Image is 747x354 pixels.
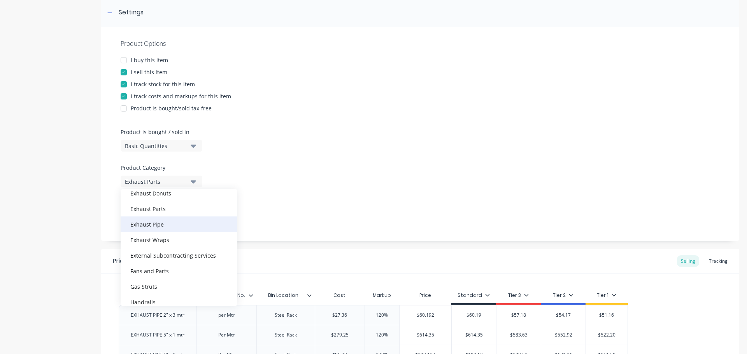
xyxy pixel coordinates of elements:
div: Gas Struts [121,279,237,294]
div: $522.20 [586,325,628,345]
div: 120% [363,325,402,345]
div: Basic Quantities [125,142,187,150]
div: 120% [363,305,402,325]
div: $614.35 [452,325,496,345]
div: Handrails [121,294,237,310]
div: Item [119,288,196,303]
div: Fans and Parts [121,263,237,279]
button: Exhaust Parts [121,176,202,187]
div: $54.17 [541,305,586,325]
div: Exhaust Wraps [121,232,237,248]
div: EXHAUST PIPE 5" x 1 mtrPer MtrSteel Rack$279.25120%$614.35$614.35$583.63$552.92$522.20 [119,325,628,345]
div: Selling [677,255,699,267]
div: I sell this item [131,68,167,76]
div: Exhaust Parts [125,178,187,186]
div: EXHAUST PIPE 5" x 1 mtr [124,330,191,340]
div: EXHAUST PIPE 2" x 3 mtr [124,310,191,320]
div: Standard [458,292,490,299]
div: Bin Location [256,288,315,303]
div: $60.192 [400,305,452,325]
div: per Mtr [207,310,246,320]
div: $60.19 [452,305,496,325]
div: $279.25 [315,325,365,345]
div: $57.18 [496,305,541,325]
div: Bin Location [256,286,310,305]
div: Exhaust Parts [121,201,237,216]
div: Settings [119,8,144,17]
div: Product is bought/sold tax-free [131,104,212,112]
div: $614.35 [400,325,452,345]
div: Markup [365,288,399,303]
div: EXHAUST PIPE 2" x 3 mtrper MtrSteel Rack$27.36120%$60.192$60.19$57.18$54.17$51.16 [119,305,628,325]
div: Tracking [705,255,731,267]
div: External Subcontracting Services [121,248,237,263]
div: Tier 1 [597,292,616,299]
button: Basic Quantities [121,140,202,152]
label: Product is bought / sold in [121,128,198,136]
div: Item [119,286,192,305]
div: I track costs and markups for this item [131,92,231,100]
div: I track stock for this item [131,80,195,88]
div: Cost [315,288,365,303]
div: $27.36 [315,305,365,325]
div: Exhaust Pipe [121,216,237,232]
div: $552.92 [541,325,586,345]
div: Tier 2 [553,292,573,299]
div: Steel Rack [266,330,305,340]
div: Product Options [121,39,720,48]
div: Steel Rack [266,310,305,320]
div: Exhaust Donuts [121,185,237,201]
div: Tier 3 [508,292,529,299]
div: I buy this item [131,56,168,64]
div: Pricing [113,256,133,266]
div: Per Mtr [207,330,246,340]
label: Product Category [121,164,198,172]
div: $51.16 [586,305,628,325]
div: Price [399,288,452,303]
div: $583.63 [496,325,541,345]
